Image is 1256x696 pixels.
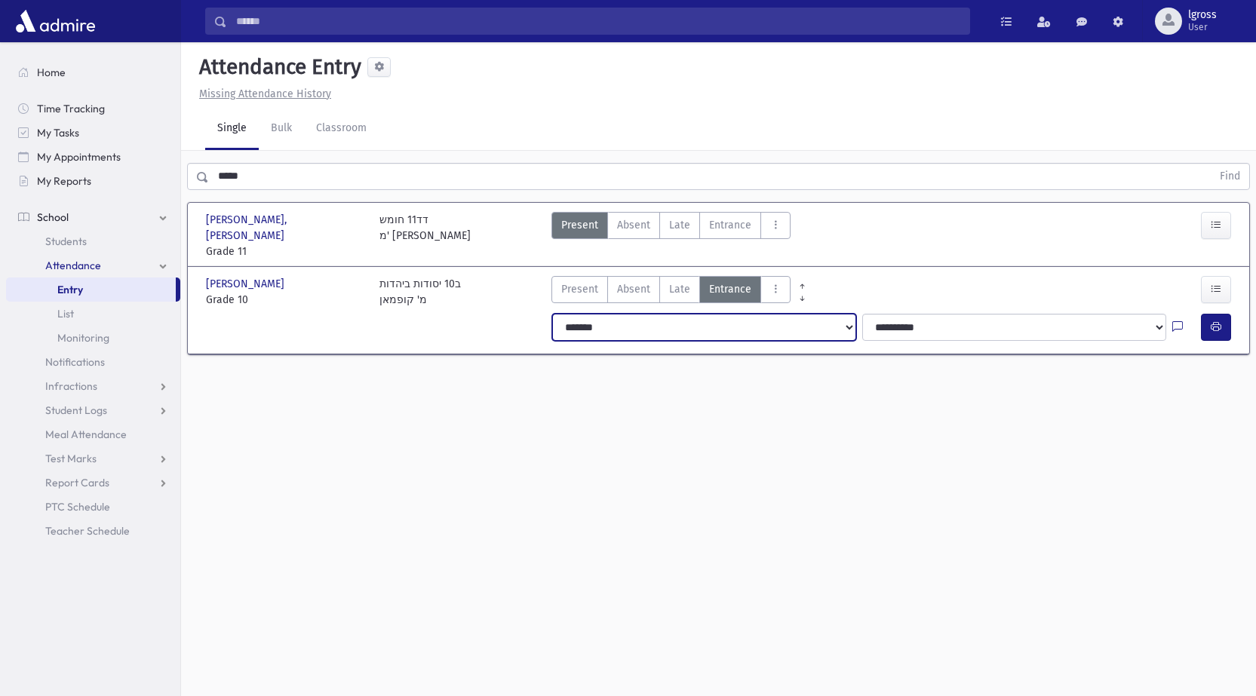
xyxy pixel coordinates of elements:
span: Report Cards [45,476,109,489]
a: List [6,302,180,326]
a: Classroom [304,108,379,150]
a: Student Logs [6,398,180,422]
a: Meal Attendance [6,422,180,446]
span: Absent [617,217,650,233]
span: Infractions [45,379,97,393]
span: My Reports [37,174,91,188]
span: Entrance [709,281,751,297]
a: Students [6,229,180,253]
div: AttTypes [551,276,791,308]
span: Monitoring [57,331,109,345]
a: Bulk [259,108,304,150]
span: Teacher Schedule [45,524,130,538]
span: Meal Attendance [45,428,127,441]
span: [PERSON_NAME], [PERSON_NAME] [206,212,364,244]
span: Grade 11 [206,244,364,259]
span: Entrance [709,217,751,233]
span: Present [561,217,598,233]
a: Teacher Schedule [6,519,180,543]
span: List [57,307,74,320]
a: Attendance [6,253,180,277]
a: School [6,205,180,229]
span: Students [45,235,87,248]
a: Infractions [6,374,180,398]
div: ב10 יסודות ביהדות מ' קופמאן [379,276,461,308]
span: Late [669,217,690,233]
span: Test Marks [45,452,97,465]
span: Late [669,281,690,297]
div: דד11 חומש מ' [PERSON_NAME] [379,212,471,259]
span: Entry [57,283,83,296]
button: Find [1211,164,1249,189]
a: Missing Attendance History [193,87,331,100]
input: Search [227,8,969,35]
a: My Appointments [6,145,180,169]
a: PTC Schedule [6,495,180,519]
a: Time Tracking [6,97,180,121]
u: Missing Attendance History [199,87,331,100]
span: Student Logs [45,403,107,417]
span: User [1188,21,1217,33]
a: Notifications [6,350,180,374]
span: lgross [1188,9,1217,21]
a: Single [205,108,259,150]
span: My Appointments [37,150,121,164]
img: AdmirePro [12,6,99,36]
a: Monitoring [6,326,180,350]
span: My Tasks [37,126,79,140]
span: PTC Schedule [45,500,110,514]
a: Test Marks [6,446,180,471]
a: Report Cards [6,471,180,495]
span: Absent [617,281,650,297]
a: Home [6,60,180,84]
span: Time Tracking [37,102,105,115]
span: Notifications [45,355,105,369]
a: My Tasks [6,121,180,145]
a: Entry [6,277,176,302]
a: My Reports [6,169,180,193]
span: [PERSON_NAME] [206,276,287,292]
span: Grade 10 [206,292,364,308]
div: AttTypes [551,212,791,259]
span: Attendance [45,259,101,272]
span: School [37,210,69,224]
span: Present [561,281,598,297]
h5: Attendance Entry [193,54,361,80]
span: Home [37,66,66,79]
